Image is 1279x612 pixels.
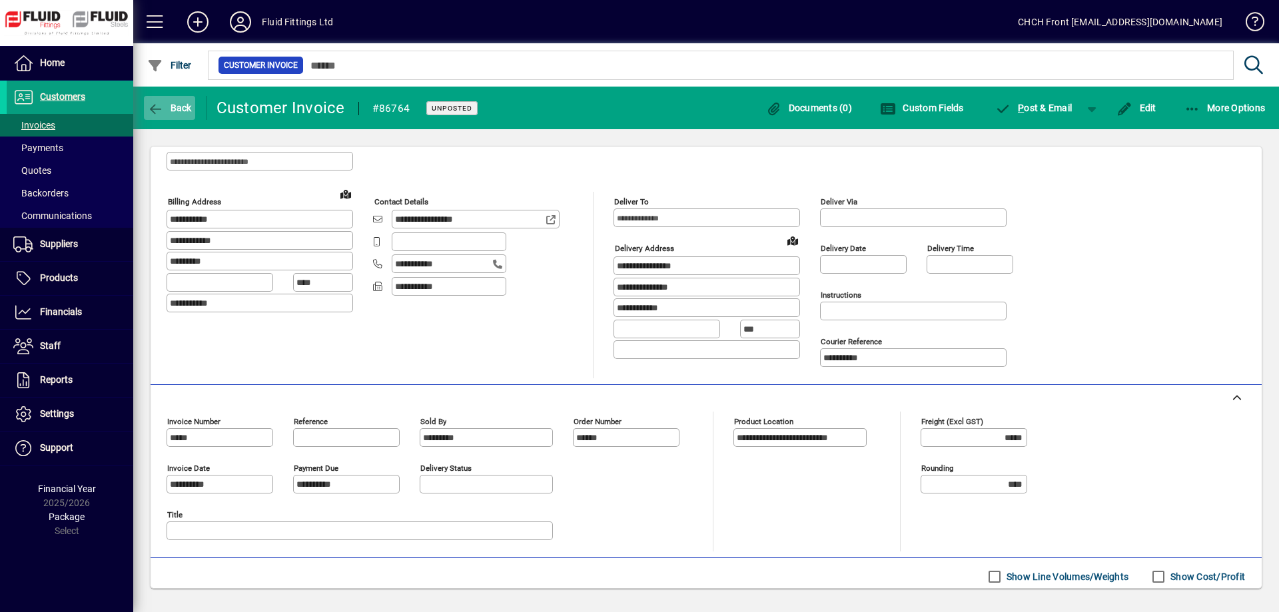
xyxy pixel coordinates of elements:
[7,432,133,465] a: Support
[574,417,622,426] mat-label: Order number
[821,244,866,253] mat-label: Delivery date
[432,104,472,113] span: Unposted
[995,103,1072,113] span: ost & Email
[1184,103,1266,113] span: More Options
[40,57,65,68] span: Home
[7,114,133,137] a: Invoices
[7,159,133,182] a: Quotes
[921,417,983,426] mat-label: Freight (excl GST)
[144,53,195,77] button: Filter
[7,137,133,159] a: Payments
[216,97,345,119] div: Customer Invoice
[1168,570,1245,583] label: Show Cost/Profit
[1116,103,1156,113] span: Edit
[40,91,85,102] span: Customers
[40,442,73,453] span: Support
[1018,11,1222,33] div: CHCH Front [EMAIL_ADDRESS][DOMAIN_NAME]
[927,244,974,253] mat-label: Delivery time
[734,417,793,426] mat-label: Product location
[219,10,262,34] button: Profile
[13,188,69,198] span: Backorders
[13,210,92,221] span: Communications
[614,197,649,206] mat-label: Deliver To
[877,96,967,120] button: Custom Fields
[7,47,133,80] a: Home
[821,290,861,300] mat-label: Instructions
[7,364,133,397] a: Reports
[880,103,964,113] span: Custom Fields
[167,463,210,473] mat-label: Invoice date
[40,374,73,385] span: Reports
[1236,3,1262,46] a: Knowledge Base
[989,96,1079,120] button: Post & Email
[7,262,133,295] a: Products
[782,230,803,251] a: View on map
[821,197,857,206] mat-label: Deliver via
[335,183,356,204] a: View on map
[49,511,85,522] span: Package
[177,10,219,34] button: Add
[7,228,133,261] a: Suppliers
[167,510,183,519] mat-label: Title
[40,238,78,249] span: Suppliers
[765,103,852,113] span: Documents (0)
[1113,96,1160,120] button: Edit
[147,60,192,71] span: Filter
[294,463,338,473] mat-label: Payment due
[7,398,133,431] a: Settings
[13,120,55,131] span: Invoices
[262,11,333,33] div: Fluid Fittings Ltd
[372,98,410,119] div: #86764
[1018,103,1024,113] span: P
[133,96,207,120] app-page-header-button: Back
[7,330,133,363] a: Staff
[7,296,133,329] a: Financials
[13,143,63,153] span: Payments
[7,182,133,204] a: Backorders
[40,408,74,419] span: Settings
[40,272,78,283] span: Products
[144,96,195,120] button: Back
[167,417,220,426] mat-label: Invoice number
[821,337,882,346] mat-label: Courier Reference
[1181,96,1269,120] button: More Options
[40,306,82,317] span: Financials
[762,96,855,120] button: Documents (0)
[921,463,953,473] mat-label: Rounding
[38,483,96,494] span: Financial Year
[147,103,192,113] span: Back
[13,165,51,176] span: Quotes
[294,417,328,426] mat-label: Reference
[1004,570,1128,583] label: Show Line Volumes/Weights
[420,463,472,473] mat-label: Delivery status
[7,204,133,227] a: Communications
[40,340,61,351] span: Staff
[420,417,446,426] mat-label: Sold by
[224,59,298,72] span: Customer Invoice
